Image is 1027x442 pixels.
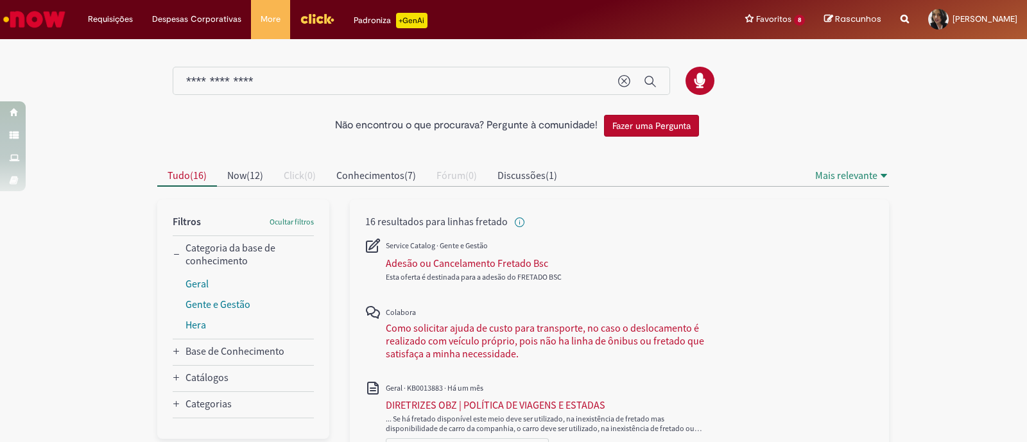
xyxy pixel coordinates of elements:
[354,13,427,28] div: Padroniza
[794,15,805,26] span: 8
[335,120,598,132] h2: Não encontrou o que procurava? Pergunte à comunidade!
[756,13,791,26] span: Favoritos
[88,13,133,26] span: Requisições
[953,13,1017,24] span: [PERSON_NAME]
[152,13,241,26] span: Despesas Corporativas
[604,115,699,137] button: Fazer uma Pergunta
[824,13,881,26] a: Rascunhos
[261,13,280,26] span: More
[1,6,67,32] img: ServiceNow
[835,13,881,25] span: Rascunhos
[396,13,427,28] p: +GenAi
[300,9,334,28] img: click_logo_yellow_360x200.png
